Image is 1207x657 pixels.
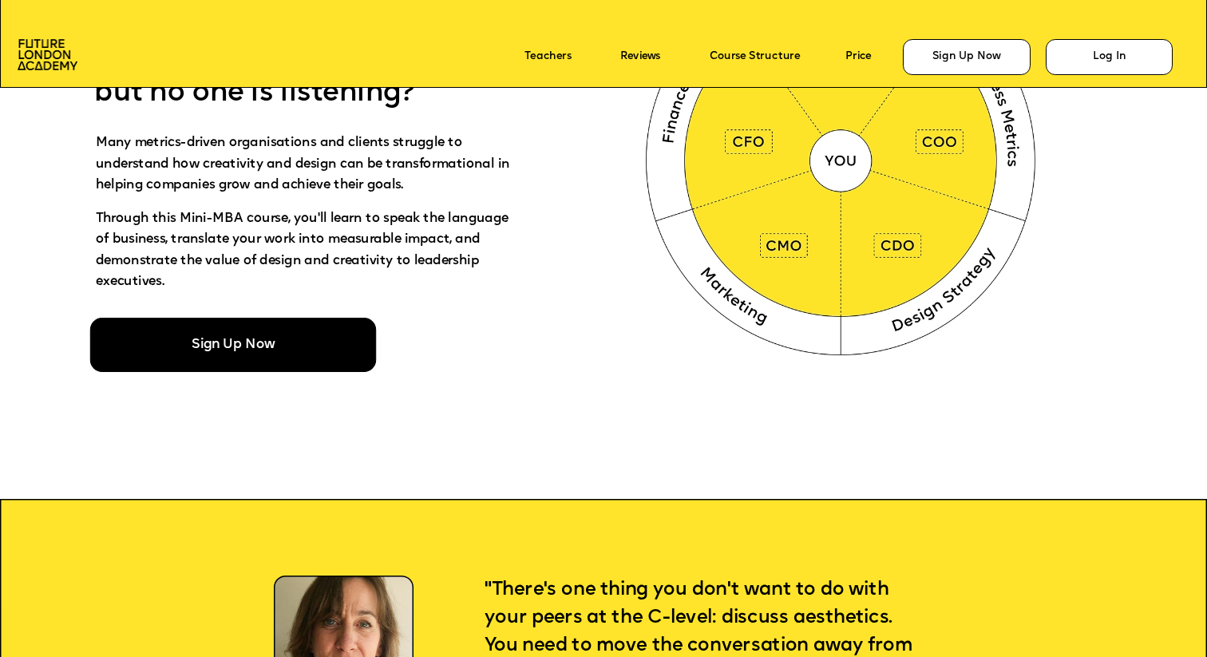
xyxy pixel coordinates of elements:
span: Many metrics-driven organisations and clients struggle to understand how creativity and design ca... [96,137,513,192]
a: Teachers [524,51,572,63]
a: Course Structure [710,51,801,63]
a: Reviews [620,51,660,63]
span: Through this Mini-MBA course, you'll learn to speak the language of business, translate your work... [96,212,512,289]
a: Price [845,51,871,63]
img: image-aac980e9-41de-4c2d-a048-f29dd30a0068.png [18,39,77,69]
